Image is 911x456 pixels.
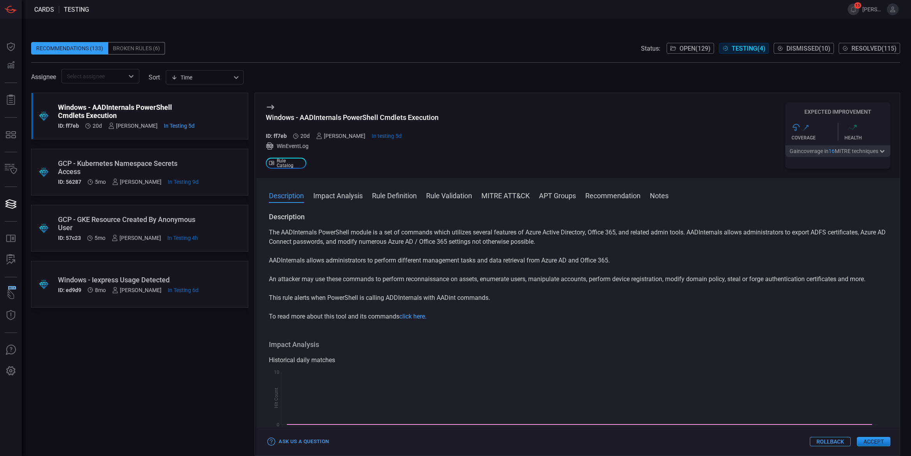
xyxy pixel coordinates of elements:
button: MITRE ATT&CK [481,190,530,200]
span: Aug 20, 2025 1:31 AM [372,133,402,139]
button: Detections [2,56,20,75]
button: MITRE - Detection Posture [2,125,20,144]
span: Cards [34,6,54,13]
span: Open ( 129 ) [679,45,711,52]
div: Windows - AADInternals PowerShell Cmdlets Execution [58,103,195,120]
button: Cards [2,195,20,213]
div: WinEventLog [266,142,439,150]
button: ALERT ANALYSIS [2,250,20,269]
button: Rollback [810,437,851,446]
p: This rule alerts when PowerShell is calling ADDInternals with AADint commands. [269,293,887,303]
div: [PERSON_NAME] [112,287,161,293]
span: Aug 05, 2025 7:03 AM [93,123,102,129]
button: 15 [848,4,859,15]
button: Gaincoverage in16MITRE techniques [785,145,890,157]
span: Aug 25, 2025 9:09 AM [167,235,198,241]
span: Rule Catalog [277,158,303,168]
button: Preferences [2,362,20,380]
span: Apr 03, 2025 3:52 AM [95,179,106,185]
h3: Impact Analysis [269,340,887,349]
span: 16 [829,148,835,154]
div: Historical daily matches [269,356,887,365]
label: sort [149,74,160,81]
input: Select assignee [64,71,124,81]
p: To read more about this tool and its commands [269,312,887,321]
div: Health [844,135,891,141]
button: Impact Analysis [313,190,363,200]
span: Aug 05, 2025 7:03 AM [300,133,310,139]
h3: Description [269,212,887,222]
p: An attacker may use these commands to perform reconnaissance on assets, enumerate users, manipula... [269,275,887,284]
p: AADInternals allows administrators to perform different management tasks and data retrieval from ... [269,256,887,265]
span: Status: [641,45,660,52]
button: Open(129) [667,43,714,54]
span: Mar 17, 2025 10:05 AM [95,235,105,241]
button: Rule Catalog [2,229,20,248]
button: Ask Us A Question [2,341,20,359]
span: Assignee [31,73,56,81]
a: click here. [399,313,427,320]
h5: ID: 56287 [58,179,81,185]
span: Aug 19, 2025 11:38 AM [168,287,198,293]
button: Description [269,190,304,200]
button: Recommendation [585,190,641,200]
div: [PERSON_NAME] [108,123,158,129]
div: Coverage [792,135,838,141]
button: Rule Validation [426,190,472,200]
span: Dec 31, 2024 4:55 AM [95,287,106,293]
span: Dismissed ( 10 ) [786,45,830,52]
button: Reports [2,91,20,109]
h5: ID: 57c23 [58,235,81,241]
h5: ID: ff7eb [266,133,287,139]
button: Dashboard [2,37,20,56]
text: Hit Count [274,388,279,408]
button: Dismissed(10) [774,43,834,54]
div: Broken Rules (6) [108,42,165,55]
span: testing [64,6,89,13]
div: [PERSON_NAME] [112,235,161,241]
button: Ask Us a Question [266,436,331,448]
div: Windows - AADInternals PowerShell Cmdlets Execution [266,113,439,121]
button: Open [126,71,137,82]
span: Aug 16, 2025 2:21 AM [168,179,198,185]
button: Wingman [2,285,20,304]
button: Resolved(115) [839,43,900,54]
text: 0 [277,422,279,428]
div: [PERSON_NAME] [112,179,161,185]
button: Threat Intelligence [2,306,20,325]
span: 15 [854,2,861,9]
button: Notes [650,190,669,200]
span: Aug 20, 2025 1:31 AM [164,123,195,129]
span: Testing ( 4 ) [732,45,765,52]
h5: Expected Improvement [785,109,890,115]
span: Resolved ( 115 ) [851,45,897,52]
text: 10 [274,370,279,375]
button: Inventory [2,160,20,179]
div: GCP - Kubernetes Namespace Secrets Access [58,159,198,176]
p: The AADInternals PowerShell module is a set of commands which utilizes several features of Azure ... [269,228,887,246]
div: Time [171,74,231,81]
button: Accept [857,437,890,446]
div: Windows - Iexpress Usage Detected [58,276,198,284]
span: [PERSON_NAME].nsonga [862,6,884,12]
button: Testing(4) [719,43,769,54]
button: APT Groups [539,190,576,200]
div: [PERSON_NAME] [316,133,365,139]
div: Recommendations (133) [31,42,108,55]
h5: ID: ed9d9 [58,287,81,293]
div: GCP - GKE Resource Created By Anonymous User [58,215,198,232]
button: Rule Definition [372,190,417,200]
h5: ID: ff7eb [58,123,79,129]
